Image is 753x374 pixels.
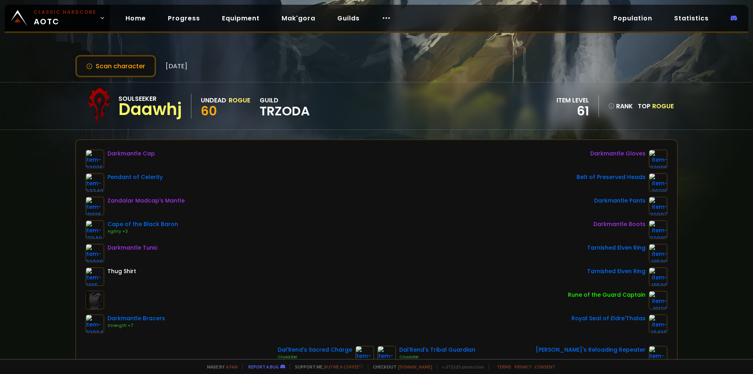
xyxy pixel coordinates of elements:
img: item-12940 [355,346,374,365]
span: v. d752d5 - production [437,364,484,370]
span: Rogue [652,102,674,111]
span: Support me, [290,364,363,370]
a: Consent [535,364,555,370]
a: Guilds [331,10,366,26]
div: Strength +7 [107,323,165,329]
img: item-13340 [85,220,104,239]
span: Made by [202,364,238,370]
a: Mak'gora [275,10,322,26]
div: Dal'Rend's Sacred Charge [278,346,352,354]
div: Rogue [229,95,250,105]
div: Soulseeker [118,94,182,104]
div: [PERSON_NAME]'s Reloading Repeater [536,346,646,354]
div: Tarnished Elven Ring [587,244,646,252]
a: Classic HardcoreAOTC [5,5,110,31]
a: Terms [497,364,511,370]
a: a fan [226,364,238,370]
span: 60 [201,102,217,120]
div: Tarnished Elven Ring [587,267,646,275]
a: Report a bug [248,364,279,370]
div: Darkmantle Boots [593,220,646,228]
img: item-18500 [649,244,668,263]
img: item-22007 [649,197,668,215]
div: Royal Seal of Eldre'Thalas [571,314,646,323]
div: Cape of the Black Baron [107,220,178,228]
img: item-12939 [377,346,396,365]
div: Rune of the Guard Captain [568,291,646,299]
img: item-22347 [649,346,668,365]
div: Undead [201,95,226,105]
img: item-22005 [85,150,104,168]
div: Dal'Rend's Tribal Guardian [399,346,475,354]
span: Checkout [368,364,432,370]
img: item-19835 [85,197,104,215]
button: Scan character [75,55,156,77]
div: Darkmantle Tunic [107,244,158,252]
img: item-22003 [649,220,668,239]
div: Darkmantle Cap [107,150,155,158]
div: Crusader [399,354,475,360]
a: Progress [162,10,206,26]
div: guild [260,95,310,117]
div: Daawhj [118,104,182,115]
a: [DOMAIN_NAME] [398,364,432,370]
div: Agility +3 [107,228,178,235]
img: item-18500 [649,267,668,286]
span: [DATE] [166,61,187,71]
a: Home [119,10,152,26]
div: Top [638,101,674,111]
div: Pendant of Celerity [107,173,163,181]
img: item-2105 [85,267,104,286]
div: Darkmantle Bracers [107,314,165,323]
a: Statistics [668,10,715,26]
div: Zandalar Madcap's Mantle [107,197,185,205]
div: Thug Shirt [107,267,136,275]
div: 61 [557,105,589,117]
div: Darkmantle Gloves [590,150,646,158]
small: Classic Hardcore [34,9,96,16]
img: item-22340 [85,173,104,192]
div: Belt of Preserved Heads [577,173,646,181]
a: Privacy [515,364,531,370]
img: item-22004 [85,314,104,333]
div: item level [557,95,589,105]
a: Equipment [216,10,266,26]
img: item-22006 [649,150,668,168]
img: item-22009 [85,244,104,263]
img: item-19120 [649,291,668,310]
a: Population [607,10,658,26]
span: TRZODA [260,105,310,117]
div: Darkmantle Pants [594,197,646,205]
a: Buy me a coffee [324,364,363,370]
div: rank [608,101,633,111]
div: Crusader [278,354,352,360]
span: AOTC [34,9,96,27]
img: item-20216 [649,173,668,192]
img: item-18465 [649,314,668,333]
